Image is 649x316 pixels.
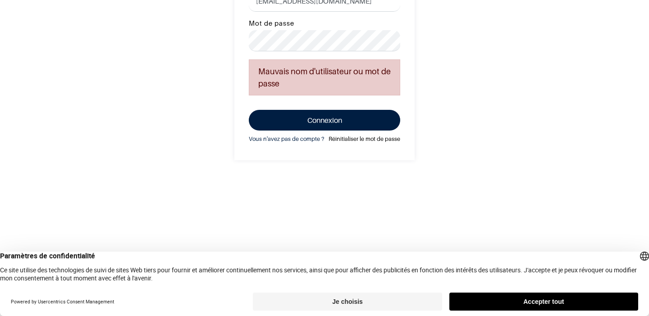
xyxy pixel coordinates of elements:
[249,18,294,29] label: Mot de passe
[249,134,324,144] a: Vous n'avez pas de compte ?
[329,134,400,144] a: Réinitialiser le mot de passe
[249,110,400,131] button: Connexion
[249,59,400,95] p: Mauvais nom d'utilisateur ou mot de passe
